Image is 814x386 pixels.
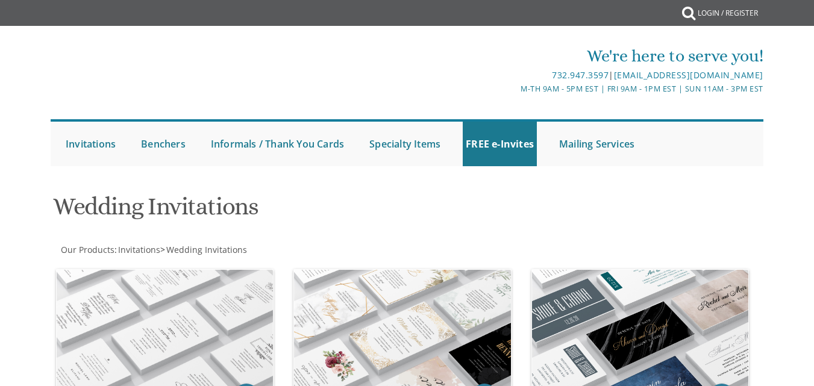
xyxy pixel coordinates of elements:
[63,122,119,166] a: Invitations
[208,122,347,166] a: Informals / Thank You Cards
[289,44,763,68] div: We're here to serve you!
[160,244,247,255] span: >
[118,244,160,255] span: Invitations
[165,244,247,255] a: Wedding Invitations
[117,244,160,255] a: Invitations
[53,193,519,229] h1: Wedding Invitations
[366,122,443,166] a: Specialty Items
[552,69,609,81] a: 732.947.3597
[51,244,407,256] div: :
[556,122,637,166] a: Mailing Services
[166,244,247,255] span: Wedding Invitations
[289,68,763,82] div: |
[138,122,189,166] a: Benchers
[463,122,537,166] a: FREE e-Invites
[614,69,763,81] a: [EMAIL_ADDRESS][DOMAIN_NAME]
[60,244,114,255] a: Our Products
[289,82,763,95] div: M-Th 9am - 5pm EST | Fri 9am - 1pm EST | Sun 11am - 3pm EST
